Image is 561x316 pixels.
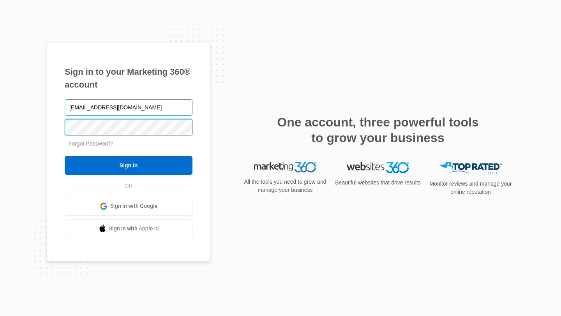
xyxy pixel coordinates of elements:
[347,162,409,173] img: Websites 360
[65,219,192,238] a: Sign in with Apple Id
[242,178,329,194] p: All the tools you need to grow and manage your business
[439,162,502,175] img: Top Rated Local
[65,156,192,175] input: Sign In
[65,65,192,91] h1: Sign in to your Marketing 360® account
[109,225,159,233] span: Sign in with Apple Id
[119,182,138,190] span: OR
[69,140,113,147] a: Forgot Password?
[334,179,422,187] p: Beautiful websites that drive results
[110,202,158,210] span: Sign in with Google
[65,99,192,116] input: Email
[275,114,481,146] h2: One account, three powerful tools to grow your business
[427,180,514,196] p: Monitor reviews and manage your online reputation
[254,162,316,173] img: Marketing 360
[65,197,192,216] a: Sign in with Google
